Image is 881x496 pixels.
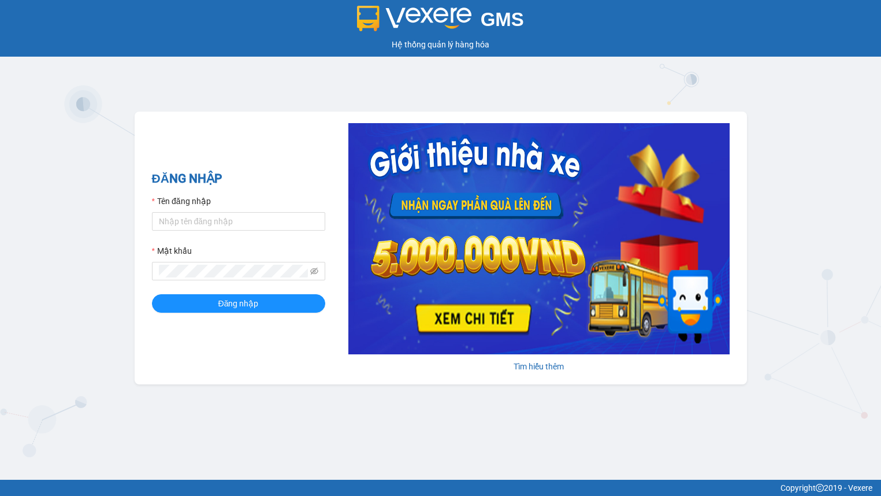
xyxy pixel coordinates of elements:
img: logo 2 [357,6,471,31]
input: Mật khẩu [159,265,308,277]
h2: ĐĂNG NHẬP [152,169,325,188]
img: banner-0 [348,123,730,354]
button: Đăng nhập [152,294,325,313]
label: Mật khẩu [152,245,192,257]
div: Hệ thống quản lý hàng hóa [3,38,878,51]
span: Đăng nhập [218,297,259,310]
span: GMS [481,9,524,30]
label: Tên đăng nhập [152,195,211,208]
span: eye-invisible [310,267,318,275]
input: Tên đăng nhập [152,212,325,231]
div: Copyright 2019 - Vexere [9,482,872,494]
span: copyright [816,484,824,492]
a: GMS [357,17,524,27]
div: Tìm hiểu thêm [348,360,730,373]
